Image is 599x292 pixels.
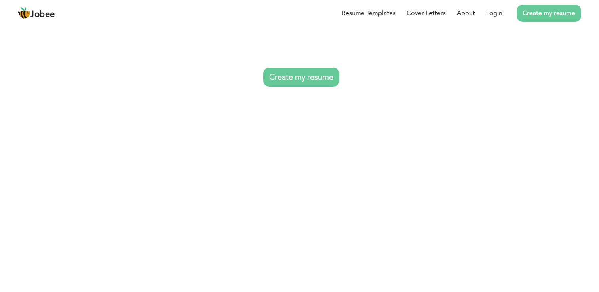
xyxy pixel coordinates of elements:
[263,68,339,87] a: Create my resume
[18,7,30,19] img: jobee.io
[342,8,396,18] a: Resume Templates
[18,7,55,19] a: Jobee
[517,5,581,22] a: Create my resume
[457,8,475,18] a: About
[30,10,55,19] span: Jobee
[407,8,446,18] a: Cover Letters
[486,8,502,18] a: Login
